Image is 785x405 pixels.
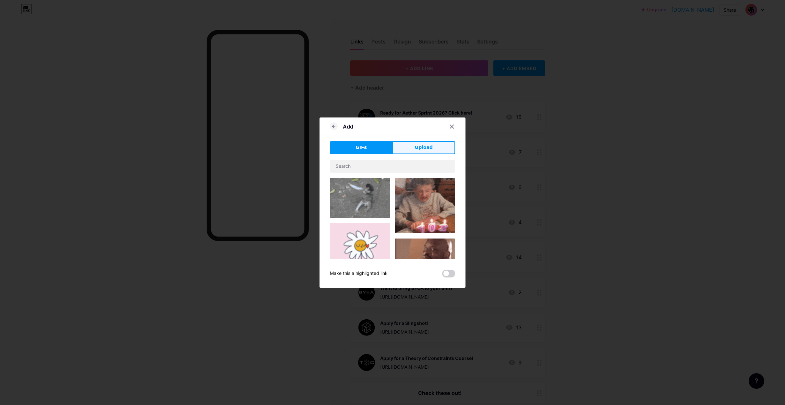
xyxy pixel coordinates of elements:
img: Gihpy [330,178,390,218]
div: Make this a highlighted link [330,270,388,277]
img: Gihpy [395,178,455,233]
img: Gihpy [395,239,455,294]
span: Upload [415,144,433,151]
button: Upload [392,141,455,154]
img: Gihpy [330,223,390,286]
input: Search [330,160,455,173]
span: GIFs [356,144,367,151]
button: GIFs [330,141,392,154]
div: Add [343,123,353,130]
